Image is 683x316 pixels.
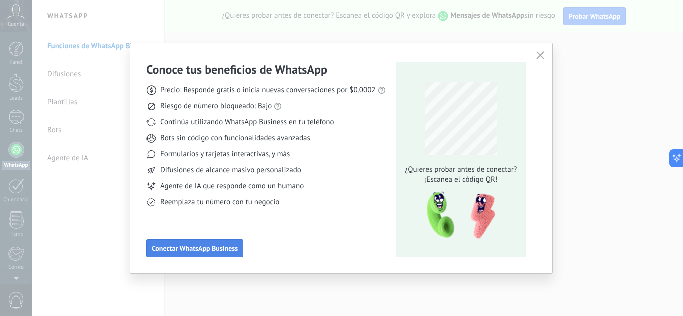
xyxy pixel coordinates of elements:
[160,165,301,175] span: Difusiones de alcance masivo personalizado
[418,189,497,242] img: qr-pic-1x.png
[402,175,520,185] span: ¡Escanea el código QR!
[160,149,290,159] span: Formularios y tarjetas interactivas, y más
[160,101,272,111] span: Riesgo de número bloqueado: Bajo
[160,181,304,191] span: Agente de IA que responde como un humano
[152,245,238,252] span: Conectar WhatsApp Business
[160,117,334,127] span: Continúa utilizando WhatsApp Business en tu teléfono
[160,133,310,143] span: Bots sin código con funcionalidades avanzadas
[146,62,327,77] h3: Conoce tus beneficios de WhatsApp
[146,239,243,257] button: Conectar WhatsApp Business
[160,197,279,207] span: Reemplaza tu número con tu negocio
[160,85,376,95] span: Precio: Responde gratis o inicia nuevas conversaciones por $0.0002
[402,165,520,175] span: ¿Quieres probar antes de conectar?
